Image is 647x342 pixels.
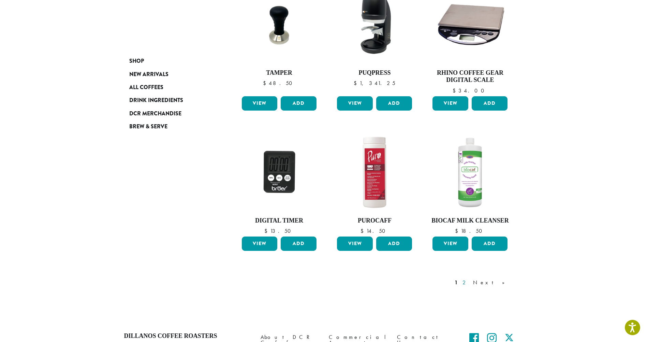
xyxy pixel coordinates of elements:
img: DP2315.01.png [431,133,509,212]
button: Add [281,237,317,251]
a: View [242,96,278,111]
a: View [432,237,468,251]
span: $ [354,80,359,87]
a: 2 [461,279,470,287]
a: View [242,237,278,251]
a: Digital Timer $13.50 [240,133,319,234]
a: Next » [472,279,511,287]
a: 1 [453,279,459,287]
button: Add [376,96,412,111]
a: New Arrivals [129,68,211,81]
span: Shop [129,57,144,66]
button: Add [281,96,317,111]
span: Drink Ingredients [129,96,183,105]
span: $ [455,227,461,234]
bdi: 1,341.25 [354,80,395,87]
span: New Arrivals [129,70,168,79]
button: Add [472,237,508,251]
bdi: 14.50 [361,227,388,234]
button: Add [472,96,508,111]
span: Brew & Serve [129,123,167,131]
img: DP3449.01.png [240,133,318,212]
span: All Coffees [129,83,163,92]
a: BioCaf Milk Cleanser $18.50 [431,133,509,234]
h4: Rhino Coffee Gear Digital Scale [431,69,509,84]
a: DCR Merchandise [129,107,211,120]
h4: PuroCaff [335,217,414,225]
h4: Tamper [240,69,319,77]
a: View [337,237,373,251]
a: Shop [129,55,211,68]
span: $ [263,80,269,87]
bdi: 48.50 [263,80,295,87]
span: $ [361,227,366,234]
span: $ [453,87,458,94]
a: View [432,96,468,111]
a: PuroCaff $14.50 [335,133,414,234]
bdi: 13.50 [264,227,294,234]
a: View [337,96,373,111]
a: All Coffees [129,81,211,94]
a: Drink Ingredients [129,94,211,107]
h4: PuqPress [335,69,414,77]
span: DCR Merchandise [129,110,181,118]
a: Brew & Serve [129,120,211,133]
bdi: 34.00 [453,87,487,94]
img: DP1325.01.png [335,133,414,212]
h4: Digital Timer [240,217,319,225]
h4: BioCaf Milk Cleanser [431,217,509,225]
bdi: 18.50 [455,227,485,234]
span: $ [264,227,270,234]
button: Add [376,237,412,251]
h4: Dillanos Coffee Roasters [124,332,250,340]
